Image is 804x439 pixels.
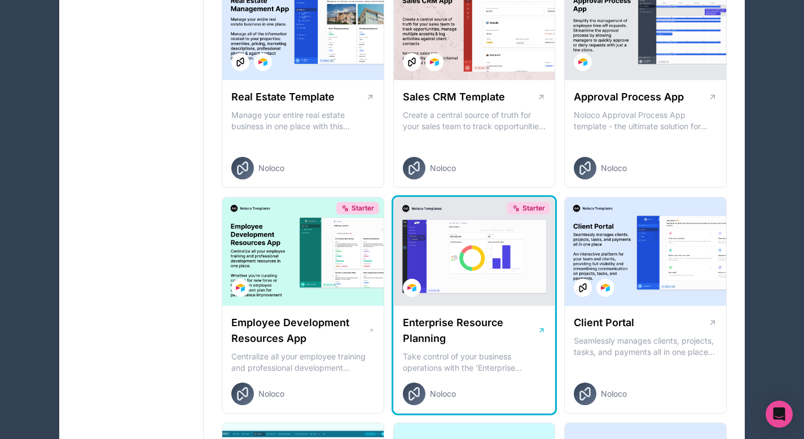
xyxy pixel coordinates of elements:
[258,388,284,400] span: Noloco
[403,315,538,346] h1: Enterprise Resource Planning
[522,204,545,213] span: Starter
[430,58,439,67] img: Airtable Logo
[352,204,374,213] span: Starter
[574,335,717,358] p: Seamlessly manages clients, projects, tasks, and payments all in one place An interactive platfor...
[578,58,587,67] img: Airtable Logo
[236,283,245,292] img: Airtable Logo
[574,315,634,331] h1: Client Portal
[407,283,416,292] img: Airtable Logo
[231,351,375,374] p: Centralize all your employee training and professional development resources in one place. Whethe...
[403,109,546,132] p: Create a central source of truth for your sales team to track opportunities, manage multiple acco...
[231,109,375,132] p: Manage your entire real estate business in one place with this comprehensive real estate transact...
[430,163,456,174] span: Noloco
[766,401,793,428] div: Open Intercom Messenger
[574,109,717,132] p: Noloco Approval Process App template - the ultimate solution for managing your employee's time of...
[258,163,284,174] span: Noloco
[231,315,368,346] h1: Employee Development Resources App
[601,283,610,292] img: Airtable Logo
[601,388,627,400] span: Noloco
[231,89,335,105] h1: Real Estate Template
[258,58,267,67] img: Airtable Logo
[430,388,456,400] span: Noloco
[403,89,505,105] h1: Sales CRM Template
[574,89,684,105] h1: Approval Process App
[601,163,627,174] span: Noloco
[403,351,546,374] p: Take control of your business operations with the 'Enterprise Resource Planning' template. This c...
